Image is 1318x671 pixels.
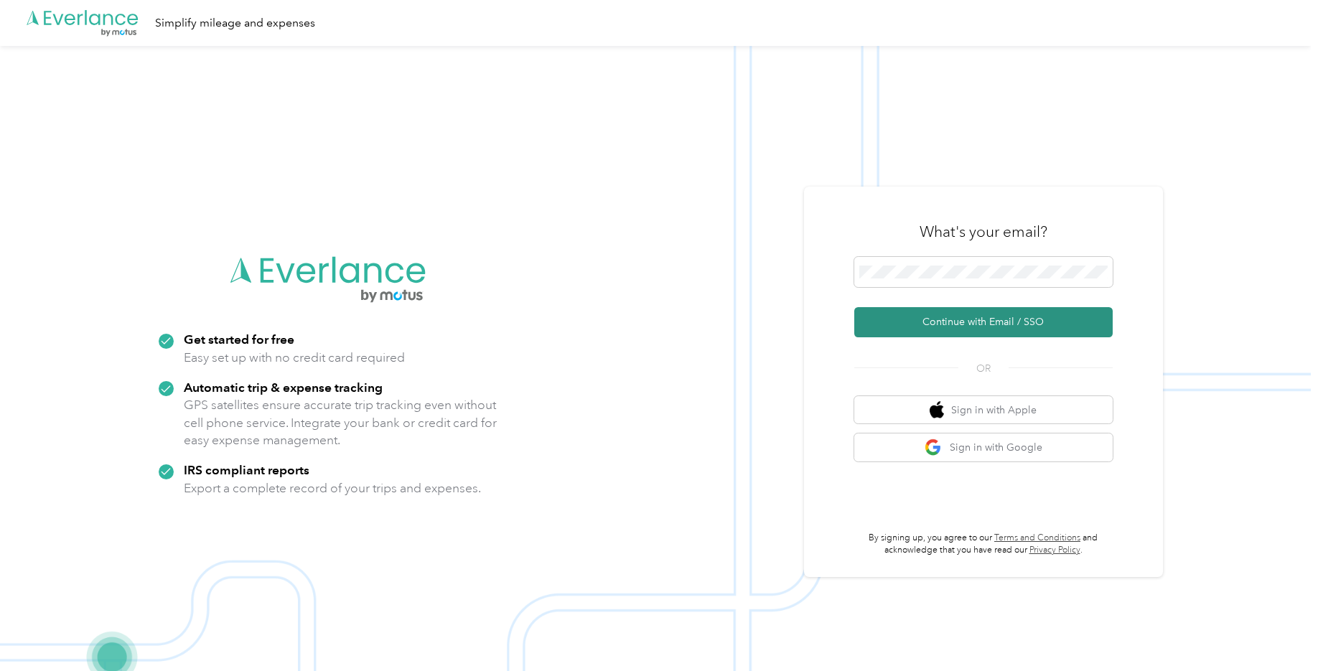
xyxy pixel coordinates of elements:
[958,361,1009,376] span: OR
[184,462,309,477] strong: IRS compliant reports
[184,396,497,449] p: GPS satellites ensure accurate trip tracking even without cell phone service. Integrate your bank...
[854,532,1113,557] p: By signing up, you agree to our and acknowledge that you have read our .
[925,438,943,456] img: google logo
[184,479,481,497] p: Export a complete record of your trips and expenses.
[854,396,1113,424] button: apple logoSign in with Apple
[184,380,383,395] strong: Automatic trip & expense tracking
[994,532,1080,543] a: Terms and Conditions
[920,222,1047,242] h3: What's your email?
[155,14,315,32] div: Simplify mileage and expenses
[854,307,1113,337] button: Continue with Email / SSO
[184,349,405,367] p: Easy set up with no credit card required
[930,401,944,419] img: apple logo
[1029,545,1080,555] a: Privacy Policy
[184,332,294,347] strong: Get started for free
[854,433,1113,461] button: google logoSign in with Google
